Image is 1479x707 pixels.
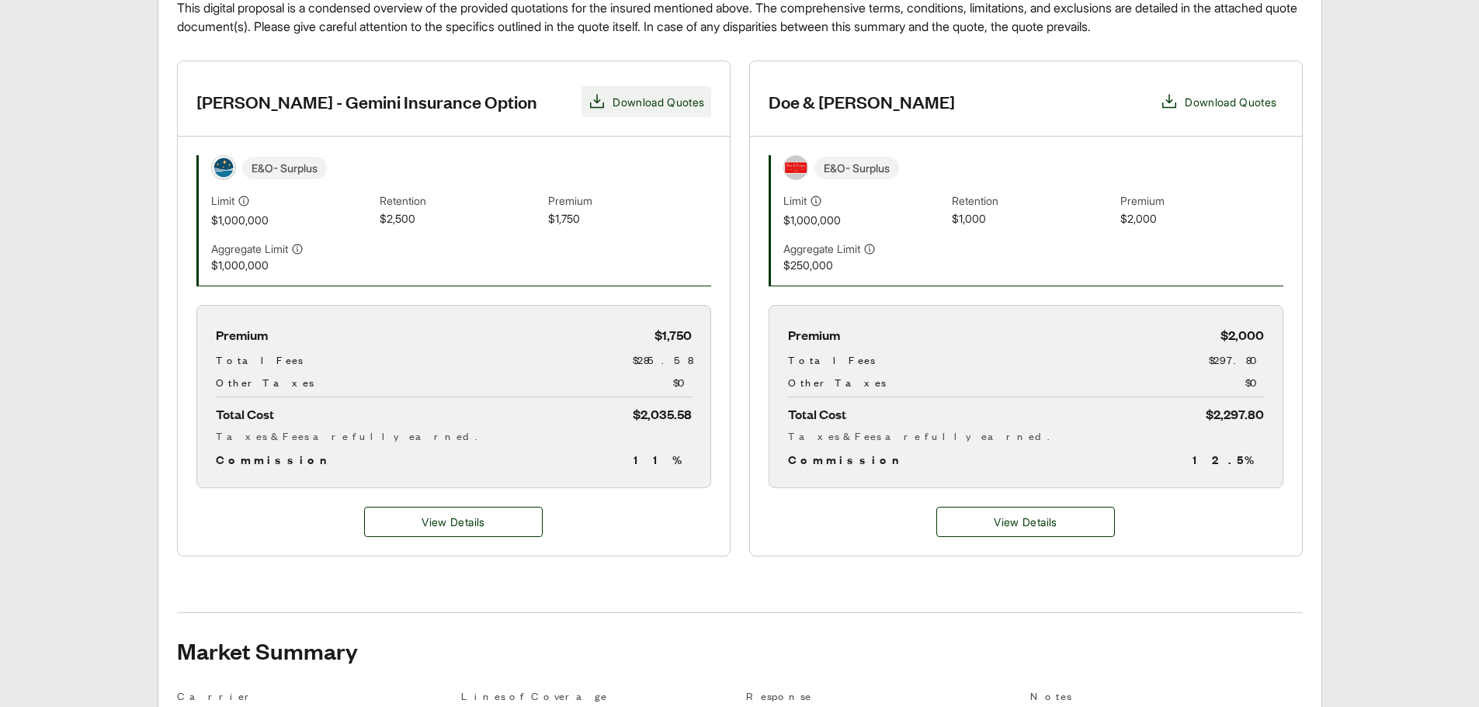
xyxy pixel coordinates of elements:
span: Other Taxes [216,374,314,390]
a: Vela - Gemini Insurance Option details [364,507,543,537]
button: View Details [936,507,1115,537]
span: Aggregate Limit [211,241,288,257]
span: $1,750 [548,210,710,228]
span: Retention [380,192,542,210]
span: E&O - Surplus [814,157,899,179]
span: $2,000 [1220,324,1264,345]
span: 12.5 % [1193,450,1264,469]
span: Total Cost [216,404,274,425]
span: 11 % [634,450,692,469]
button: Download Quotes [1154,86,1283,117]
span: $1,000,000 [783,212,946,228]
span: Premium [788,324,840,345]
span: $285.58 [633,352,692,368]
div: Taxes & Fees are fully earned. [216,428,692,444]
span: $2,000 [1120,210,1283,228]
span: $1,000,000 [211,257,373,273]
span: Limit [783,192,807,209]
span: Premium [548,192,710,210]
span: View Details [994,514,1057,530]
span: $0 [1245,374,1264,390]
h3: Doe & [PERSON_NAME] [769,90,955,113]
span: Other Taxes [788,374,886,390]
span: Download Quotes [613,94,704,110]
h3: [PERSON_NAME] - Gemini Insurance Option [196,90,537,113]
span: Premium [1120,192,1283,210]
span: Total Fees [216,352,303,368]
span: $2,297.80 [1206,404,1264,425]
span: $1,000,000 [211,212,373,228]
span: $0 [673,374,692,390]
a: Doe & Emuss details [936,507,1115,537]
span: $1,750 [654,324,692,345]
span: $2,035.58 [633,404,692,425]
img: Vela Insurance [212,156,235,179]
button: Download Quotes [582,86,710,117]
span: Commission [788,450,906,469]
span: Limit [211,192,234,209]
span: $1,000 [952,210,1114,228]
span: Aggregate Limit [783,241,860,257]
span: Premium [216,324,268,345]
span: $297.80 [1209,352,1264,368]
img: Doe & Emuss [784,162,807,174]
span: $2,500 [380,210,542,228]
span: Commission [216,450,334,469]
span: Total Fees [788,352,875,368]
span: E&O - Surplus [242,157,327,179]
div: Taxes & Fees are fully earned. [788,428,1264,444]
span: View Details [422,514,484,530]
span: Total Cost [788,404,846,425]
h2: Market Summary [177,638,1303,663]
span: $250,000 [783,257,946,273]
span: Retention [952,192,1114,210]
button: View Details [364,507,543,537]
span: Download Quotes [1185,94,1276,110]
